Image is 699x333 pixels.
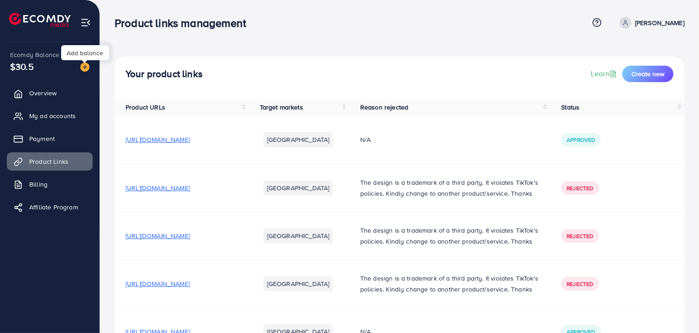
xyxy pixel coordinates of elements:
span: Reason rejected [360,103,408,112]
span: Ecomdy Balance [10,50,59,59]
span: [URL][DOMAIN_NAME] [126,135,190,144]
a: My ad accounts [7,107,93,125]
li: [GEOGRAPHIC_DATA] [263,181,333,195]
span: Product Links [29,157,68,166]
div: Add balance [61,45,109,60]
span: Product URLs [126,103,165,112]
span: Create new [631,69,664,78]
p: The design is a trademark of a third party. It violates TikTok's policies. Kindly change to anoth... [360,225,539,247]
span: Rejected [567,184,593,192]
span: Rejected [567,280,593,288]
p: [PERSON_NAME] [635,17,684,28]
img: image [80,62,89,72]
img: menu [80,17,91,28]
a: [PERSON_NAME] [616,17,684,29]
span: Overview [29,88,57,98]
span: [URL][DOMAIN_NAME] [126,183,190,193]
span: Approved [567,136,595,144]
span: N/A [360,135,371,144]
li: [GEOGRAPHIC_DATA] [263,132,333,147]
span: [URL][DOMAIN_NAME] [126,231,190,240]
span: Affiliate Program [29,203,78,212]
a: Product Links [7,152,93,171]
span: Payment [29,134,55,143]
a: Billing [7,175,93,193]
span: The design is a trademark of a third party. It violates TikTok's policies. Kindly change to anoth... [360,274,538,294]
img: logo [9,13,71,27]
span: My ad accounts [29,111,76,120]
a: Overview [7,84,93,102]
span: Status [561,103,579,112]
span: Target markets [260,103,303,112]
a: Learn [591,68,619,79]
a: Payment [7,130,93,148]
a: Affiliate Program [7,198,93,216]
span: $30.5 [10,60,34,73]
iframe: Chat [660,292,692,326]
span: Billing [29,180,47,189]
li: [GEOGRAPHIC_DATA] [263,229,333,243]
li: [GEOGRAPHIC_DATA] [263,276,333,291]
h4: Your product links [126,68,203,80]
span: Rejected [567,232,593,240]
h3: Product links management [115,16,253,30]
button: Create new [622,66,673,82]
span: [URL][DOMAIN_NAME] [126,279,190,288]
p: The design is a trademark of a third party. It violates TikTok's policies. Kindly change to anoth... [360,177,539,199]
